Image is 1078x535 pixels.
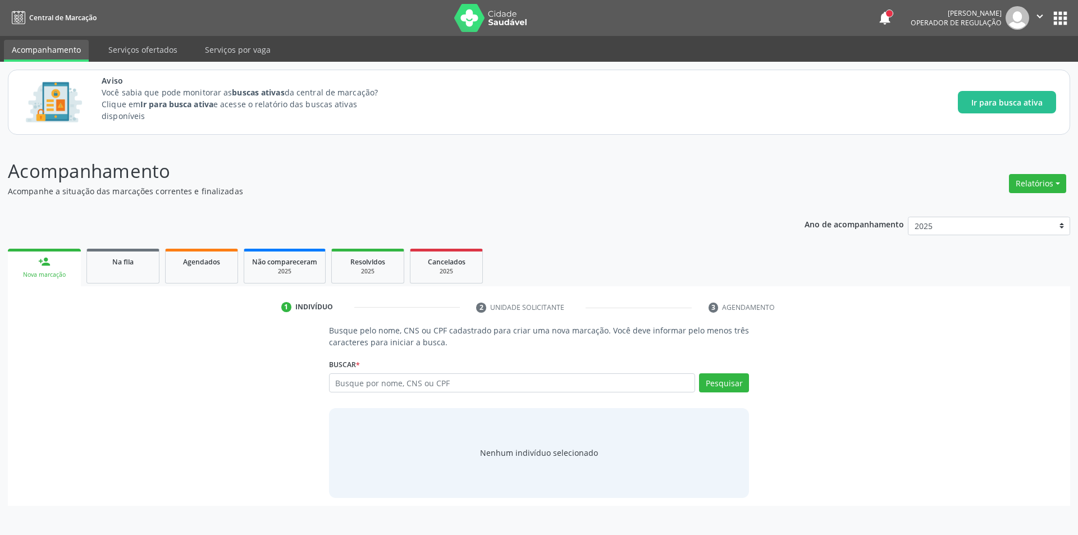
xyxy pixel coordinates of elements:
[340,267,396,276] div: 2025
[911,18,1002,28] span: Operador de regulação
[329,373,696,392] input: Busque por nome, CNS ou CPF
[1029,6,1050,30] button: 
[1009,174,1066,193] button: Relatórios
[102,86,399,122] p: Você sabia que pode monitorar as da central de marcação? Clique em e acesse o relatório das busca...
[140,99,213,109] strong: Ir para busca ativa
[252,257,317,267] span: Não compareceram
[329,324,750,348] p: Busque pelo nome, CNS ou CPF cadastrado para criar uma nova marcação. Você deve informar pelo men...
[1034,10,1046,22] i: 
[8,157,751,185] p: Acompanhamento
[418,267,474,276] div: 2025
[699,373,749,392] button: Pesquisar
[197,40,278,60] a: Serviços por vaga
[29,13,97,22] span: Central de Marcação
[4,40,89,62] a: Acompanhamento
[480,447,598,459] div: Nenhum indivíduo selecionado
[911,8,1002,18] div: [PERSON_NAME]
[350,257,385,267] span: Resolvidos
[183,257,220,267] span: Agendados
[16,271,73,279] div: Nova marcação
[232,87,284,98] strong: buscas ativas
[38,255,51,268] div: person_add
[958,91,1056,113] button: Ir para busca ativa
[1050,8,1070,28] button: apps
[252,267,317,276] div: 2025
[22,77,86,127] img: Imagem de CalloutCard
[102,75,399,86] span: Aviso
[805,217,904,231] p: Ano de acompanhamento
[329,356,360,373] label: Buscar
[428,257,465,267] span: Cancelados
[971,97,1043,108] span: Ir para busca ativa
[877,10,893,26] button: notifications
[1006,6,1029,30] img: img
[8,8,97,27] a: Central de Marcação
[281,302,291,312] div: 1
[8,185,751,197] p: Acompanhe a situação das marcações correntes e finalizadas
[295,302,333,312] div: Indivíduo
[101,40,185,60] a: Serviços ofertados
[112,257,134,267] span: Na fila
